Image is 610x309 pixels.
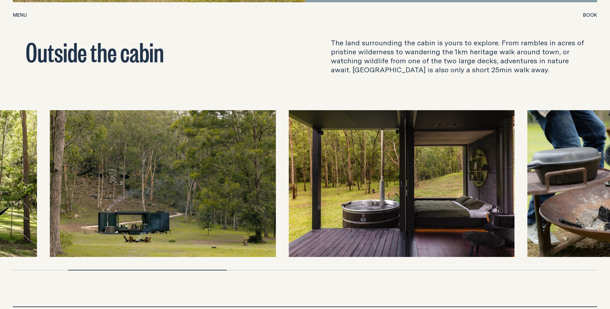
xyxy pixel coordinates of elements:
[583,13,597,17] span: Book
[26,38,279,64] h2: Outside the cabin
[583,12,597,19] button: show booking tray
[331,38,585,74] p: The land surrounding the cabin is yours to explore. From rambles in acres of pristine wilderness ...
[13,13,27,17] span: Menu
[13,12,27,19] button: show menu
